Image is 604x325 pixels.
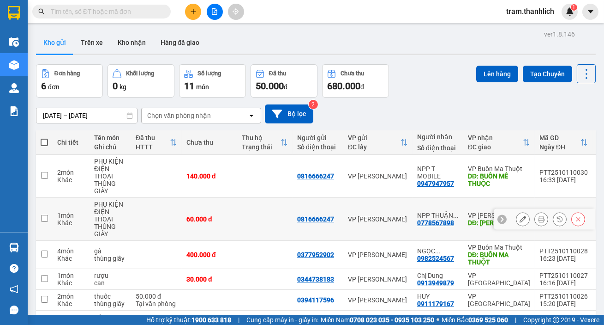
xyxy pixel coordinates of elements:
div: Đơn hàng [54,70,80,77]
div: 0982524567 [417,255,454,262]
div: VP [GEOGRAPHIC_DATA] [468,293,530,307]
div: 15:20 [DATE] [539,300,588,307]
button: Kho gửi [36,31,73,54]
div: Số điện thoại [297,143,339,151]
div: 16:33 [DATE] [539,176,588,184]
div: ver 1.8.146 [544,29,575,39]
div: thùng giấy [94,255,126,262]
div: VP [PERSON_NAME] [348,172,408,180]
span: aim [233,8,239,15]
strong: 0708 023 035 - 0935 103 250 [350,316,434,324]
sup: 2 [309,100,318,109]
div: VP [PERSON_NAME] [468,212,530,219]
img: icon-new-feature [566,7,574,16]
button: Đã thu50.000đ [251,64,317,98]
strong: 0369 525 060 [468,316,508,324]
span: món [196,83,209,91]
button: Số lượng11món [179,64,246,98]
div: Số điện thoại [417,144,459,152]
text: PTT2510110030 [44,39,113,49]
img: logo-vxr [8,6,20,20]
div: THÙNG GIẤY [94,223,126,238]
div: VP nhận [468,134,523,141]
div: Nhận: VP Buôn Ma Thuột [81,54,150,74]
div: VP gửi [348,134,401,141]
span: caret-down [586,7,595,16]
div: Tên món [94,134,126,141]
button: plus [185,4,201,20]
div: 16:23 [DATE] [539,255,588,262]
div: NPP T MOBILE [417,165,459,180]
img: warehouse-icon [9,37,19,47]
img: solution-icon [9,106,19,116]
div: Sửa đơn hàng [516,212,530,226]
div: Khác [57,255,85,262]
span: 6 [41,80,46,92]
div: PHỤ KIỆN ĐIỆN THOẠI [94,158,126,180]
div: PHỤ KIỆN ĐIỆN THOẠI [94,201,126,223]
button: Hàng đã giao [153,31,207,54]
div: 0947947957 [417,180,454,187]
input: Tìm tên, số ĐT hoặc mã đơn [51,6,160,17]
span: | [238,315,239,325]
input: Select a date range. [36,108,137,123]
div: thùng giấy [94,300,126,307]
span: file-add [211,8,218,15]
button: Lên hàng [476,66,518,82]
div: Chọn văn phòng nhận [147,111,211,120]
div: Chưa thu [186,139,233,146]
div: VP [PERSON_NAME] [348,215,408,223]
div: 0911179167 [417,300,454,307]
div: 0913949879 [417,279,454,287]
div: Trạng thái [242,143,281,151]
button: file-add [207,4,223,20]
img: warehouse-icon [9,60,19,70]
div: rượu [94,272,126,279]
div: Số lượng [197,70,221,77]
button: caret-down [582,4,598,20]
div: 60.000 đ [186,215,233,223]
div: PTT2510110028 [539,247,588,255]
div: Khối lượng [126,70,154,77]
span: 680.000 [327,80,360,92]
sup: 1 [571,4,577,11]
div: VP [GEOGRAPHIC_DATA] [468,272,530,287]
span: notification [10,285,18,294]
div: thuốc [94,293,126,300]
div: Đã thu [269,70,286,77]
div: Chị Dung [417,272,459,279]
span: tram.thanhlich [499,6,562,17]
span: ... [435,247,441,255]
div: 30.000 đ [186,276,233,283]
div: 16:16 [DATE] [539,279,588,287]
button: Chưa thu680.000đ [322,64,389,98]
div: DĐ: BUÔN MA THUỘT [468,251,530,266]
div: 1 món [57,212,85,219]
div: VP [PERSON_NAME] [348,276,408,283]
div: HTTT [136,143,170,151]
span: message [10,306,18,314]
div: VP Buôn Ma Thuột [468,165,530,172]
span: 50.000 [256,80,284,92]
div: Khác [57,176,85,184]
span: | [515,315,516,325]
div: 0816666247 [297,172,334,180]
button: Đơn hàng6đơn [36,64,103,98]
div: nón [94,313,126,321]
strong: 1900 633 818 [191,316,231,324]
div: Tại văn phòng [136,300,177,307]
div: 400.000 đ [186,251,233,258]
div: Đã thu [136,134,170,141]
th: Toggle SortBy [131,130,182,155]
div: 0778567898 [417,219,454,227]
th: Toggle SortBy [463,130,535,155]
div: THÙNG GIẤY [94,180,126,195]
span: Hỗ trợ kỹ thuật: [146,315,231,325]
div: 0377952902 [297,251,334,258]
span: 11 [184,80,194,92]
div: VP [PERSON_NAME] [348,296,408,304]
div: Khác [57,279,85,287]
div: Ghi chú [94,143,126,151]
span: Cung cấp máy in - giấy in: [246,315,318,325]
div: HUY [417,293,459,300]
